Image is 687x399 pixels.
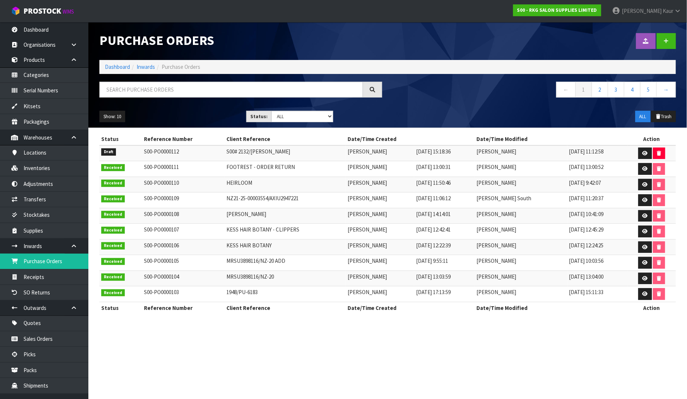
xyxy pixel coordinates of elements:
[476,289,516,296] span: [PERSON_NAME]
[348,195,387,202] span: [PERSON_NAME]
[99,302,142,314] th: Status
[476,226,516,233] span: [PERSON_NAME]
[416,226,451,233] span: [DATE] 12:42:41
[416,289,451,296] span: [DATE] 17:13:59
[416,257,448,264] span: [DATE] 9:55:11
[416,195,451,202] span: [DATE] 11:06:12
[476,148,516,155] span: [PERSON_NAME]
[101,148,116,156] span: Draft
[416,148,451,155] span: [DATE] 15:18:36
[628,133,676,145] th: Action
[142,255,225,271] td: S00-PO0000105
[142,193,225,208] td: S00-PO0000109
[142,302,225,314] th: Reference Number
[569,211,604,218] span: [DATE] 10:41:09
[99,33,382,47] h1: Purchase Orders
[142,133,225,145] th: Reference Number
[225,239,346,255] td: KESS HAIR BOTANY
[142,224,225,240] td: S00-PO0000107
[63,8,74,15] small: WMS
[651,111,676,123] button: Trash
[476,257,516,264] span: [PERSON_NAME]
[628,302,676,314] th: Action
[592,82,608,98] a: 2
[416,273,451,280] span: [DATE] 13:03:59
[569,226,604,233] span: [DATE] 12:45:29
[476,195,531,202] span: [PERSON_NAME] South
[101,273,125,281] span: Received
[225,302,346,314] th: Client Reference
[99,133,142,145] th: Status
[348,211,387,218] span: [PERSON_NAME]
[101,258,125,265] span: Received
[162,63,200,70] span: Purchase Orders
[346,133,475,145] th: Date/Time Created
[608,82,624,98] a: 3
[225,208,346,224] td: [PERSON_NAME]
[656,82,676,98] a: →
[142,145,225,161] td: S00-PO0000112
[225,193,346,208] td: NZ21-25-00003554/AXIU2947221
[624,82,641,98] a: 4
[569,179,601,186] span: [DATE] 9:42:07
[622,7,662,14] span: [PERSON_NAME]
[517,7,597,13] strong: S00 - RKG SALON SUPPLIES LIMITED
[569,289,604,296] span: [DATE] 15:11:33
[225,271,346,286] td: MRSU3898116/NZ-20
[569,148,604,155] span: [DATE] 11:12:58
[640,82,657,98] a: 5
[24,6,61,16] span: ProStock
[513,4,601,16] a: S00 - RKG SALON SUPPLIES LIMITED
[225,177,346,193] td: HEIRLOOM
[476,273,516,280] span: [PERSON_NAME]
[225,145,346,161] td: S00# 2132/[PERSON_NAME]
[99,82,363,98] input: Search purchase orders
[101,227,125,234] span: Received
[348,179,387,186] span: [PERSON_NAME]
[101,242,125,250] span: Received
[101,164,125,172] span: Received
[250,113,268,120] strong: Status:
[348,257,387,264] span: [PERSON_NAME]
[142,239,225,255] td: S00-PO0000106
[142,271,225,286] td: S00-PO0000104
[225,286,346,302] td: 1948/PU-6183
[569,242,604,249] span: [DATE] 12:24:25
[575,82,592,98] a: 1
[556,82,576,98] a: ←
[348,148,387,155] span: [PERSON_NAME]
[101,195,125,203] span: Received
[225,224,346,240] td: KESS HAIR BOTANY - CLIPPERS
[225,255,346,271] td: MRSU3898116/NZ-20 ADD
[348,242,387,249] span: [PERSON_NAME]
[475,133,627,145] th: Date/Time Modified
[476,163,516,170] span: [PERSON_NAME]
[663,7,673,14] span: Kaur
[11,6,20,15] img: cube-alt.png
[476,242,516,249] span: [PERSON_NAME]
[393,82,676,100] nav: Page navigation
[348,273,387,280] span: [PERSON_NAME]
[99,111,125,123] button: Show: 10
[137,63,155,70] a: Inwards
[346,302,475,314] th: Date/Time Created
[348,163,387,170] span: [PERSON_NAME]
[569,195,604,202] span: [DATE] 11:20:37
[105,63,130,70] a: Dashboard
[416,211,451,218] span: [DATE] 14:14:01
[225,161,346,177] td: FOOTREST - ORDER RETURN
[142,161,225,177] td: S00-PO0000111
[348,226,387,233] span: [PERSON_NAME]
[142,177,225,193] td: S00-PO0000110
[476,211,516,218] span: [PERSON_NAME]
[101,289,125,297] span: Received
[569,163,604,170] span: [DATE] 13:00:52
[225,133,346,145] th: Client Reference
[101,211,125,218] span: Received
[142,208,225,224] td: S00-PO0000108
[476,179,516,186] span: [PERSON_NAME]
[416,163,451,170] span: [DATE] 13:00:31
[569,273,604,280] span: [DATE] 13:04:00
[635,111,651,123] button: ALL
[348,289,387,296] span: [PERSON_NAME]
